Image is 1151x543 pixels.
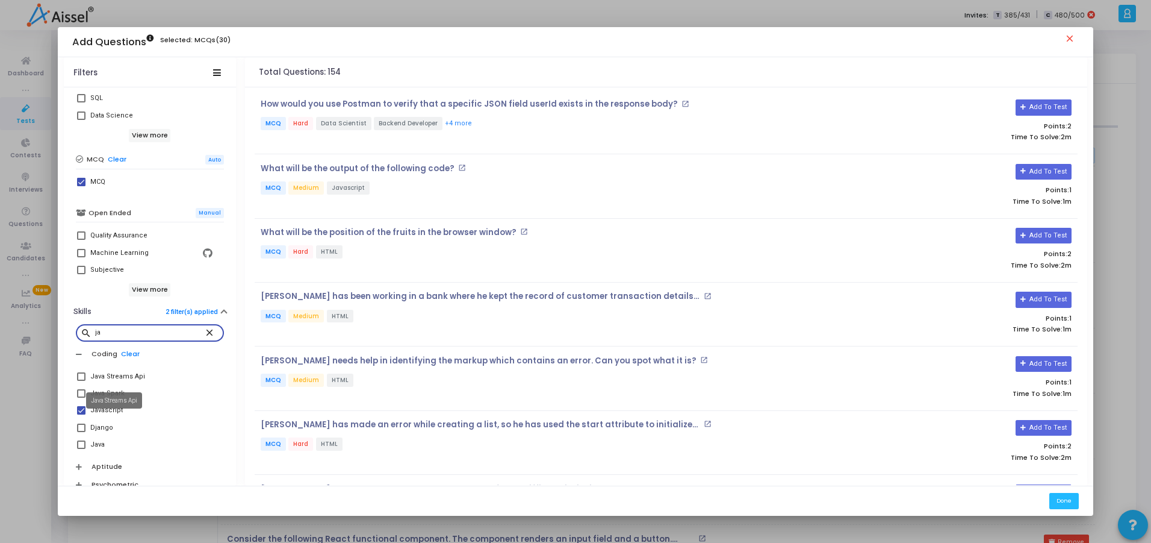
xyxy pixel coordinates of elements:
p: Time To Solve: [809,133,1072,141]
mat-icon: close [1064,33,1079,48]
span: HTML [316,245,343,259]
div: MCQ [90,175,105,189]
div: Machine Learning [90,246,149,260]
mat-icon: close [204,327,219,337]
span: Data Scientist [316,117,371,130]
span: MCQ [261,117,286,130]
h6: Selected: MCQs(30) [160,36,231,44]
span: Backend Developer [374,117,442,130]
p: What will be the output of the following code? [261,164,455,174]
p: Time To Solve: [809,390,1072,398]
p: Time To Solve: [809,454,1072,462]
button: Skills2 filter(s) applied [64,303,236,321]
span: Auto [205,155,224,165]
span: Medium [288,181,324,195]
button: Done [1049,493,1079,509]
div: Quality Assurance [90,228,147,243]
span: MCQ [261,245,286,259]
button: Add To Test [1016,485,1072,500]
div: SQL [90,91,103,105]
span: 2 [1067,249,1072,259]
div: Django [90,421,113,435]
p: Points: [809,315,1072,322]
span: Medium [288,310,324,323]
div: Java Streams Api [86,392,142,409]
p: Points: [809,250,1072,258]
button: Add To Test [1016,356,1072,372]
mat-icon: open_in_new [704,420,712,428]
span: HTML [327,310,353,323]
p: Time To Solve: [809,198,1072,206]
h6: Aptitude [92,463,122,471]
p: [PERSON_NAME] has made an error while creating a list, so he has used the start attribute to init... [261,420,701,430]
h3: Add Questions [72,36,154,48]
span: 2m [1061,262,1072,269]
p: Points: [809,442,1072,450]
h6: Open Ended [88,209,131,217]
a: 2 filter(s) applied [166,308,218,316]
p: [PERSON_NAME] has been working in a bank where he kept the record of customer transaction details... [261,292,701,301]
span: Manual [196,208,224,218]
span: 2 [1067,121,1072,131]
span: Medium [288,374,324,387]
span: HTML [327,374,353,387]
span: Javascript [327,181,370,195]
button: Add To Test [1016,228,1072,243]
span: 2 [1067,441,1072,451]
div: Java Streams Api [90,369,145,384]
button: +4 more [444,118,473,130]
span: 2m [1061,133,1072,141]
mat-icon: open_in_new [704,292,712,300]
button: Add To Test [1016,99,1072,115]
p: Points: [809,378,1072,386]
button: Add To Test [1016,292,1072,307]
span: Hard [288,117,313,130]
div: Filters [73,68,98,78]
mat-icon: open_in_new [700,356,708,364]
span: Hard [288,245,313,259]
span: 1m [1063,390,1072,398]
p: [PERSON_NAME] needs help in identifying the markup which contains an error. Can you spot what it is? [261,356,696,366]
span: 2m [1061,454,1072,462]
span: 1 [1069,377,1072,387]
p: How would you use Postman to verify that a specific JSON field userId exists in the response body? [261,99,678,109]
button: Add To Test [1016,420,1072,436]
span: MCQ [261,310,286,323]
span: 1m [1063,198,1072,206]
p: Time To Solve: [809,325,1072,333]
span: 1m [1063,325,1072,333]
span: 1 [1069,185,1072,195]
mat-icon: open_in_new [704,485,712,492]
input: Search... [95,329,205,336]
h6: MCQ [87,155,104,163]
p: What will be the position of the fruits in the browser window? [261,228,517,237]
span: HTML [316,438,343,451]
h6: Skills [73,307,92,316]
span: MCQ [261,181,286,195]
div: Data Science [90,108,133,123]
span: 1 [1069,313,1072,323]
mat-icon: open_in_new [681,100,689,108]
h4: Total Questions: 154 [259,67,341,77]
p: Points: [809,186,1072,194]
a: Clear [121,350,140,358]
p: Points: [809,122,1072,130]
h6: Coding [92,350,117,358]
h6: View more [129,283,170,297]
p: Time To Solve: [809,262,1072,269]
button: Add To Test [1016,164,1072,180]
mat-icon: search [81,327,95,338]
span: MCQ [261,374,286,387]
mat-icon: open_in_new [458,164,466,172]
h6: Psychometric [92,481,138,489]
span: MCQ [261,438,286,451]
mat-icon: open_in_new [520,228,528,236]
div: Subjective [90,263,124,277]
span: Hard [288,438,313,451]
p: [PERSON_NAME] has made HTML page tut.HTML, but he found difficulty in linking the web pages. What... [261,485,701,494]
div: Java [90,438,105,452]
a: Clear [108,155,126,163]
h6: View more [129,129,170,142]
